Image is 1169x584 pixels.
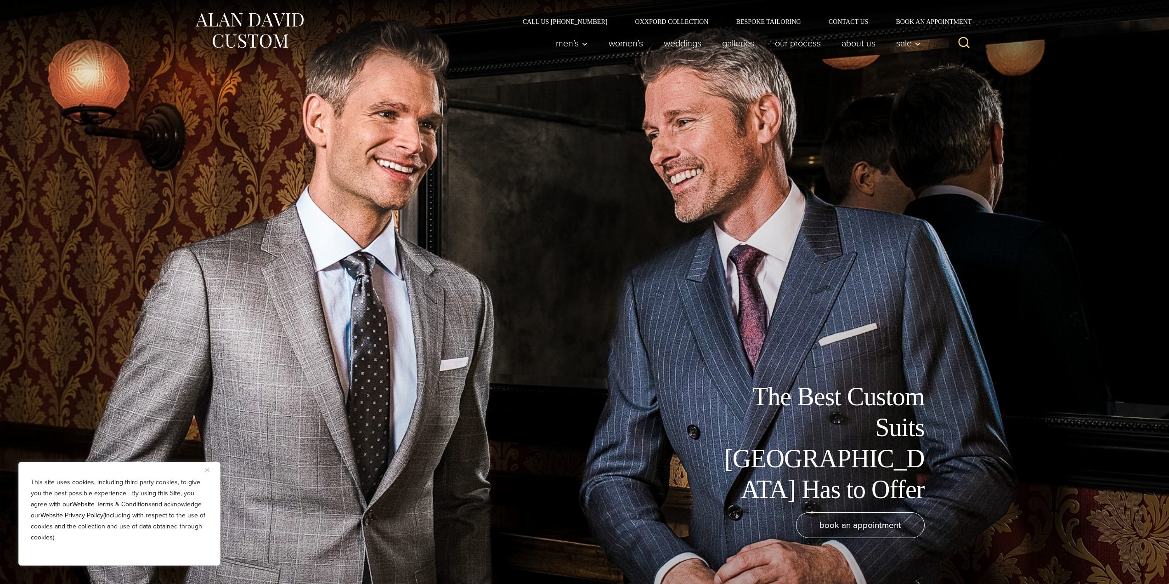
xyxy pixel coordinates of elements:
[509,18,621,25] a: Call Us [PHONE_NUMBER]
[882,18,975,25] a: Book an Appointment
[598,34,653,52] a: Women’s
[764,34,831,52] a: Our Process
[205,468,209,472] img: Close
[509,18,975,25] nav: Secondary Navigation
[205,464,216,475] button: Close
[194,10,305,51] img: Alan David Custom
[722,18,814,25] a: Bespoke Tailoring
[72,499,152,509] a: Website Terms & Conditions
[831,34,886,52] a: About Us
[545,34,926,52] nav: Primary Navigation
[815,18,882,25] a: Contact Us
[953,32,975,54] button: View Search Form
[556,39,588,48] span: Men’s
[712,34,764,52] a: Galleries
[653,34,712,52] a: weddings
[896,39,921,48] span: Sale
[621,18,722,25] a: Oxxford Collection
[718,381,925,505] h1: The Best Custom Suits [GEOGRAPHIC_DATA] Has to Offer
[31,477,208,543] p: This site uses cookies, including third party cookies, to give you the best possible experience. ...
[796,512,925,538] a: book an appointment
[40,510,103,520] a: Website Privacy Policy
[819,518,901,532] span: book an appointment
